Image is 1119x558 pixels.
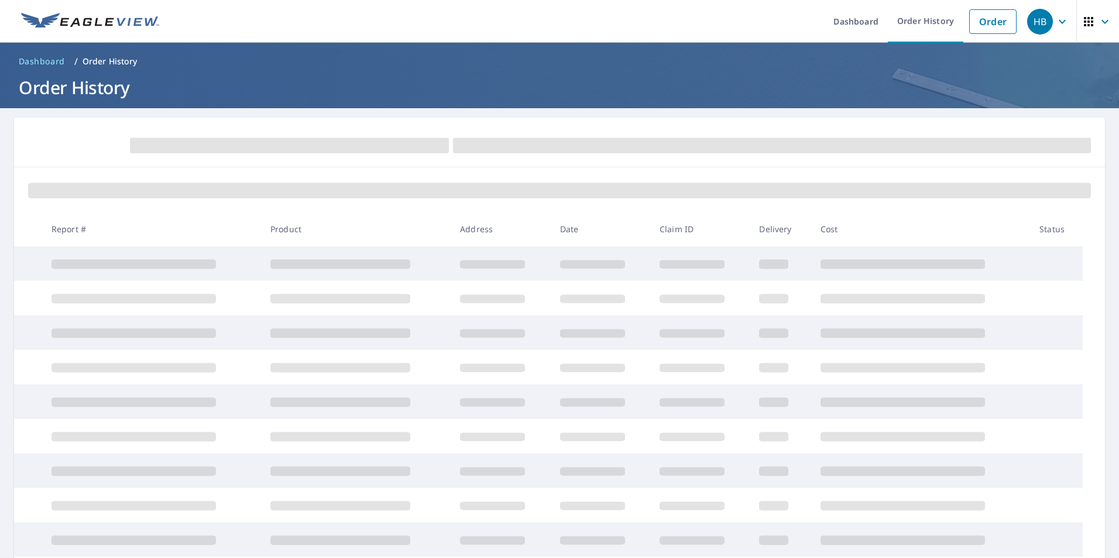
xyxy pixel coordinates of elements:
[83,56,138,67] p: Order History
[21,13,159,30] img: EV Logo
[14,75,1105,99] h1: Order History
[14,52,1105,71] nav: breadcrumb
[42,212,261,246] th: Report #
[19,56,65,67] span: Dashboard
[750,212,811,246] th: Delivery
[551,212,650,246] th: Date
[1030,212,1083,246] th: Status
[1027,9,1053,35] div: HB
[74,54,78,68] li: /
[811,212,1030,246] th: Cost
[451,212,550,246] th: Address
[261,212,451,246] th: Product
[969,9,1017,34] a: Order
[650,212,750,246] th: Claim ID
[14,52,70,71] a: Dashboard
